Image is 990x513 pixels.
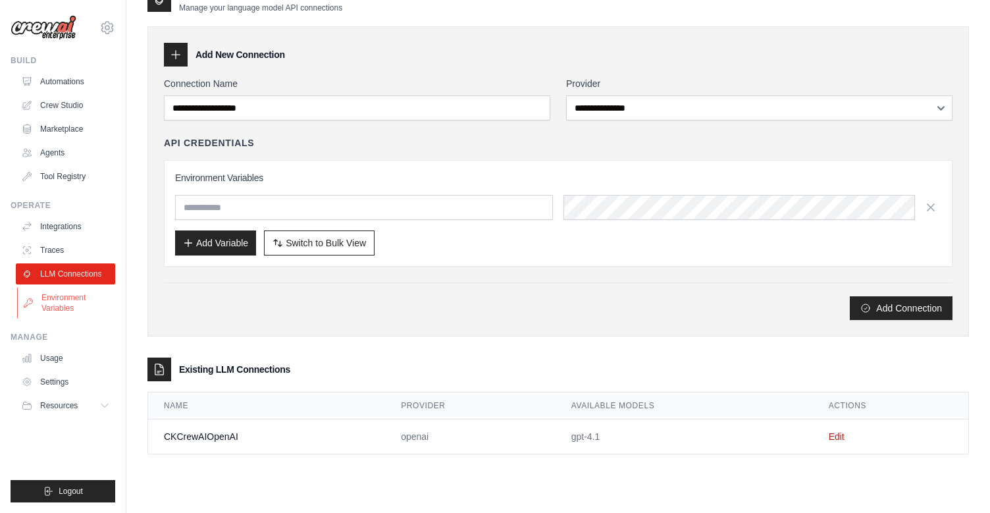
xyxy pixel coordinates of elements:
h4: API Credentials [164,136,254,149]
button: Resources [16,395,115,416]
th: Provider [385,392,556,419]
p: Manage your language model API connections [179,3,342,13]
td: openai [385,419,556,454]
a: LLM Connections [16,263,115,284]
a: Environment Variables [17,287,117,319]
button: Logout [11,480,115,502]
a: Settings [16,371,115,392]
button: Add Variable [175,230,256,256]
img: Logo [11,15,76,40]
span: Logout [59,486,83,497]
td: CKCrewAIOpenAI [148,419,385,454]
div: Build [11,55,115,66]
h3: Environment Variables [175,171,941,184]
a: Marketplace [16,119,115,140]
label: Provider [566,77,952,90]
a: Integrations [16,216,115,237]
td: gpt-4.1 [556,419,813,454]
span: Resources [40,400,78,411]
a: Traces [16,240,115,261]
th: Available Models [556,392,813,419]
div: Manage [11,332,115,342]
a: Usage [16,348,115,369]
a: Tool Registry [16,166,115,187]
th: Actions [813,392,968,419]
button: Switch to Bulk View [264,230,375,256]
a: Automations [16,71,115,92]
a: Crew Studio [16,95,115,116]
a: Agents [16,142,115,163]
span: Switch to Bulk View [286,236,366,250]
label: Connection Name [164,77,550,90]
h3: Add New Connection [195,48,285,61]
th: Name [148,392,385,419]
div: Operate [11,200,115,211]
h3: Existing LLM Connections [179,363,290,376]
button: Add Connection [850,296,952,320]
a: Edit [829,431,845,442]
